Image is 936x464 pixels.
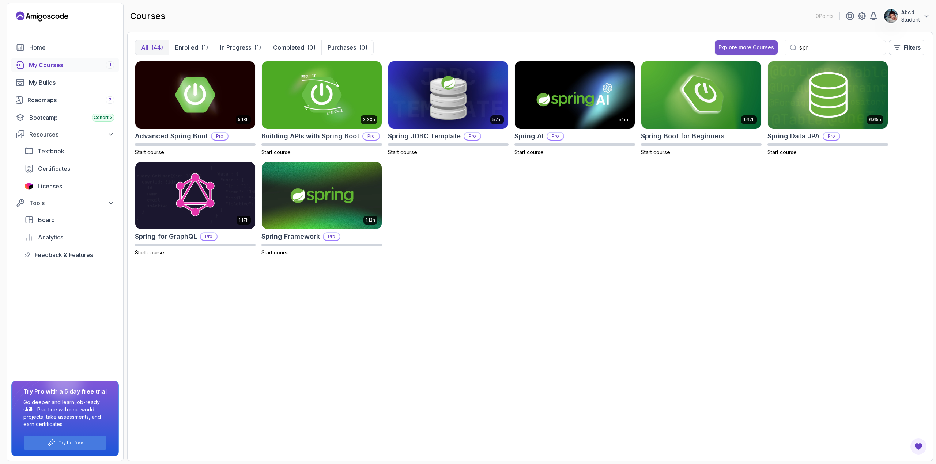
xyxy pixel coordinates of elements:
[514,149,544,155] span: Start course
[254,43,261,52] div: (1)
[201,233,217,240] p: Pro
[262,61,382,129] img: Building APIs with Spring Boot card
[16,11,68,22] a: Landing page
[515,61,635,129] img: Spring AI card
[58,440,83,446] a: Try for free
[273,43,304,52] p: Completed
[11,128,119,141] button: Resources
[141,43,148,52] p: All
[38,215,55,224] span: Board
[261,131,359,141] h2: Building APIs with Spring Boot
[11,75,119,90] a: builds
[11,196,119,210] button: Tools
[38,147,64,156] span: Textbook
[307,43,316,52] div: (0)
[261,231,320,242] h2: Spring Framework
[94,115,113,120] span: Cohort 3
[869,117,881,123] p: 6.65h
[262,162,382,229] img: Spring Framework card
[38,182,62,191] span: Licenses
[641,149,670,155] span: Start course
[267,40,321,55] button: Completed(0)
[20,144,119,158] a: textbook
[239,217,249,223] p: 1.17h
[359,43,367,52] div: (0)
[388,131,461,141] h2: Spring JDBC Template
[38,233,63,242] span: Analytics
[321,40,373,55] button: Purchases(0)
[29,130,114,139] div: Resources
[492,117,502,123] p: 57m
[768,61,888,129] img: Spring Data JPA card
[20,212,119,227] a: board
[29,199,114,207] div: Tools
[388,61,508,129] img: Spring JDBC Template card
[261,249,291,256] span: Start course
[767,149,797,155] span: Start course
[904,43,921,52] p: Filters
[23,435,107,450] button: Try for free
[799,43,880,52] input: Search...
[889,40,925,55] button: Filters
[201,43,208,52] div: (1)
[767,131,820,141] h2: Spring Data JPA
[109,62,111,68] span: 1
[366,217,375,223] p: 1.12h
[328,43,356,52] p: Purchases
[24,183,33,190] img: jetbrains icon
[175,43,198,52] p: Enrolled
[169,40,214,55] button: Enrolled(1)
[135,61,255,129] img: Advanced Spring Boot card
[35,250,93,259] span: Feedback & Features
[20,179,119,193] a: licenses
[27,96,114,104] div: Roadmaps
[743,117,755,123] p: 1.67h
[464,133,480,140] p: Pro
[29,113,114,122] div: Bootcamp
[212,133,228,140] p: Pro
[135,162,255,229] img: Spring for GraphQL card
[20,161,119,176] a: certificates
[547,133,563,140] p: Pro
[641,131,725,141] h2: Spring Boot for Beginners
[135,231,197,242] h2: Spring for GraphQL
[38,164,70,173] span: Certificates
[11,110,119,125] a: bootcamp
[816,12,834,20] p: 0 Points
[238,117,249,123] p: 5.18h
[901,16,920,23] p: Student
[718,44,774,51] div: Explore more Courses
[20,230,119,245] a: analytics
[514,131,544,141] h2: Spring AI
[641,61,761,129] img: Spring Boot for Beginners card
[29,61,114,69] div: My Courses
[11,93,119,107] a: roadmaps
[135,40,169,55] button: All(44)
[363,117,375,123] p: 3.30h
[823,133,839,140] p: Pro
[29,43,114,52] div: Home
[220,43,251,52] p: In Progress
[11,40,119,55] a: home
[109,97,112,103] span: 7
[910,438,927,455] button: Open Feedback Button
[715,40,778,55] button: Explore more Courses
[261,149,291,155] span: Start course
[135,131,208,141] h2: Advanced Spring Boot
[363,133,379,140] p: Pro
[324,233,340,240] p: Pro
[135,149,164,155] span: Start course
[20,248,119,262] a: feedback
[901,9,920,16] p: Abcd
[884,9,898,23] img: user profile image
[23,399,107,428] p: Go deeper and learn job-ready skills. Practice with real-world projects, take assessments, and ea...
[135,249,164,256] span: Start course
[130,10,165,22] h2: courses
[29,78,114,87] div: My Builds
[619,117,628,123] p: 54m
[214,40,267,55] button: In Progress(1)
[388,149,417,155] span: Start course
[11,58,119,72] a: courses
